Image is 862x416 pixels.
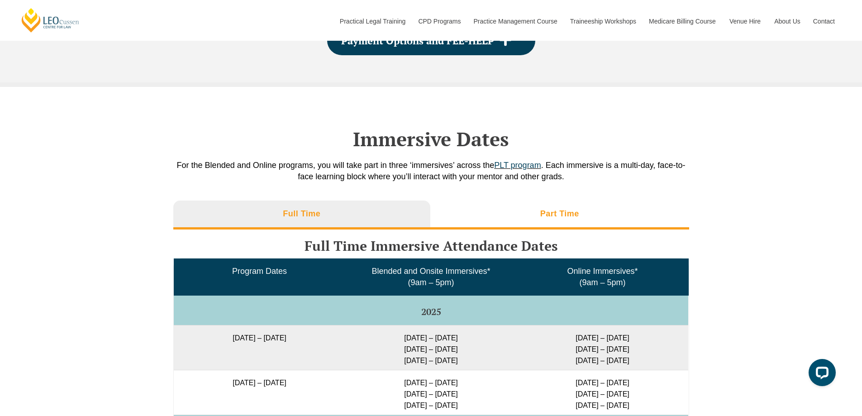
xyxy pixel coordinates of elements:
[333,2,412,41] a: Practical Legal Training
[345,325,517,370] td: [DATE] – [DATE] [DATE] – [DATE] [DATE] – [DATE]
[173,239,689,253] h3: Full Time Immersive Attendance Dates
[642,2,723,41] a: Medicare Billing Course
[173,128,689,150] h2: Immersive Dates
[467,2,563,41] a: Practice Management Course
[517,370,688,415] td: [DATE] – [DATE] [DATE] – [DATE] [DATE] – [DATE]
[494,161,541,170] a: PLT program
[345,370,517,415] td: [DATE] – [DATE] [DATE] – [DATE] [DATE] – [DATE]
[567,267,638,287] span: Online Immersives* (9am – 5pm)
[767,2,806,41] a: About Us
[371,267,490,287] span: Blended and Onsite Immersives* (9am – 5pm)
[723,2,767,41] a: Venue Hire
[341,36,494,46] span: Payment Options and FEE-HELP
[806,2,842,41] a: Contact
[174,325,345,370] td: [DATE] – [DATE]
[540,209,579,219] h3: Part Time
[563,2,642,41] a: Traineeship Workshops
[232,267,287,276] span: Program Dates
[283,209,320,219] h3: Full Time
[173,160,689,182] p: For the Blended and Online programs, you will take part in three ‘immersives’ across the . Each i...
[174,370,345,415] td: [DATE] – [DATE]
[411,2,467,41] a: CPD Programs
[177,307,685,317] h5: 2025
[20,7,81,33] a: [PERSON_NAME] Centre for Law
[517,325,688,370] td: [DATE] – [DATE] [DATE] – [DATE] [DATE] – [DATE]
[801,355,839,393] iframe: LiveChat chat widget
